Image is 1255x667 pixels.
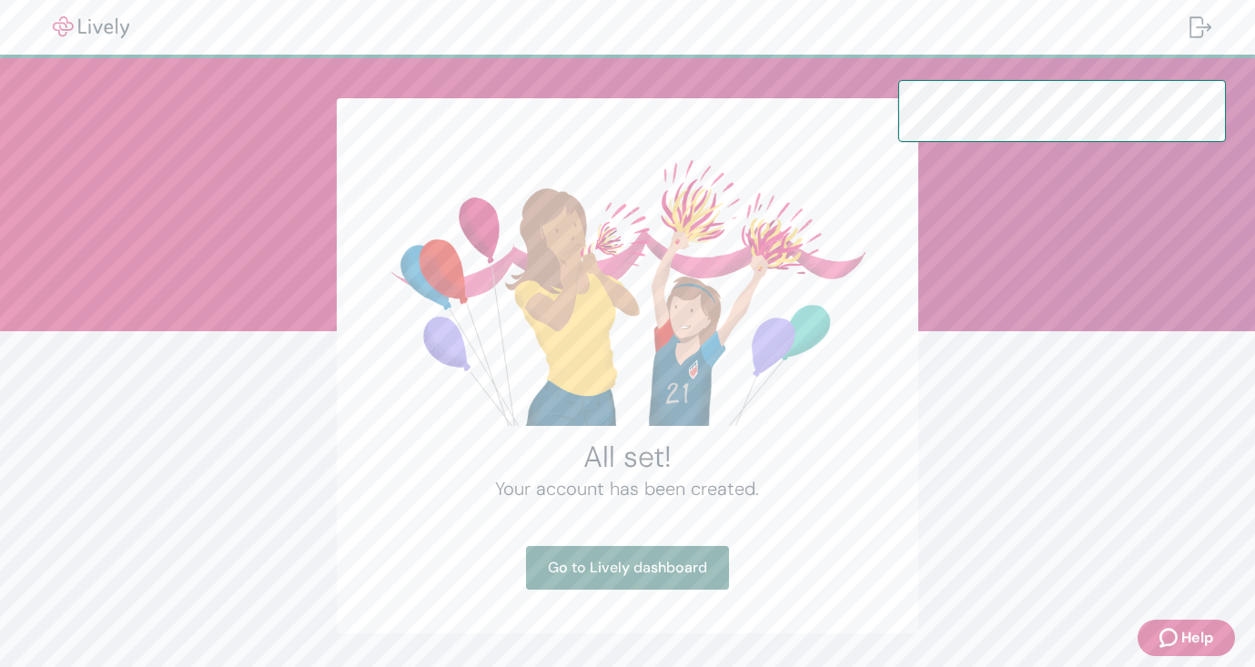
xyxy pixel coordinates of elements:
a: Go to Lively dashboard [526,546,729,590]
h4: Your account has been created. [380,475,875,502]
span: Help [1181,627,1213,649]
button: Zendesk support iconHelp [1138,620,1235,656]
img: Lively [40,16,142,38]
button: Log out [1175,5,1226,49]
svg: Zendesk support icon [1159,627,1181,649]
h2: All set! [380,439,875,475]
